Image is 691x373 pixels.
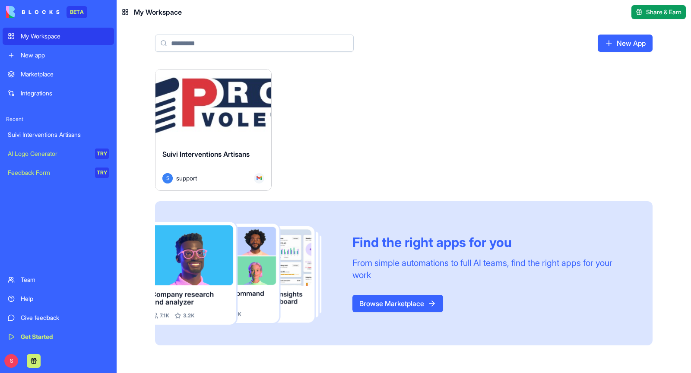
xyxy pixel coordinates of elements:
[21,332,109,341] div: Get Started
[3,116,114,123] span: Recent
[21,294,109,303] div: Help
[162,150,250,158] span: Suivi Interventions Artisans
[176,174,197,183] span: support
[162,173,173,183] span: S
[6,6,87,18] a: BETA
[21,275,109,284] div: Team
[67,6,87,18] div: BETA
[3,328,114,345] a: Get Started
[8,149,89,158] div: AI Logo Generator
[134,7,182,17] span: My Workspace
[8,130,109,139] div: Suivi Interventions Artisans
[3,290,114,307] a: Help
[95,168,109,178] div: TRY
[6,6,60,18] img: logo
[257,176,262,181] img: Gmail_trouth.svg
[3,47,114,64] a: New app
[598,35,653,52] a: New App
[21,89,109,98] div: Integrations
[646,8,681,16] span: Share & Earn
[352,257,632,281] div: From simple automations to full AI teams, find the right apps for your work
[631,5,686,19] button: Share & Earn
[95,149,109,159] div: TRY
[4,354,18,368] span: S
[21,70,109,79] div: Marketplace
[8,168,89,177] div: Feedback Form
[3,28,114,45] a: My Workspace
[155,222,339,325] img: Frame_181_egmpey.png
[3,145,114,162] a: AI Logo GeneratorTRY
[3,66,114,83] a: Marketplace
[155,69,272,191] a: Suivi Interventions ArtisansSsupport
[3,164,114,181] a: Feedback FormTRY
[3,126,114,143] a: Suivi Interventions Artisans
[3,309,114,326] a: Give feedback
[3,85,114,102] a: Integrations
[352,295,443,312] a: Browse Marketplace
[21,51,109,60] div: New app
[3,271,114,288] a: Team
[21,32,109,41] div: My Workspace
[352,234,632,250] div: Find the right apps for you
[21,313,109,322] div: Give feedback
